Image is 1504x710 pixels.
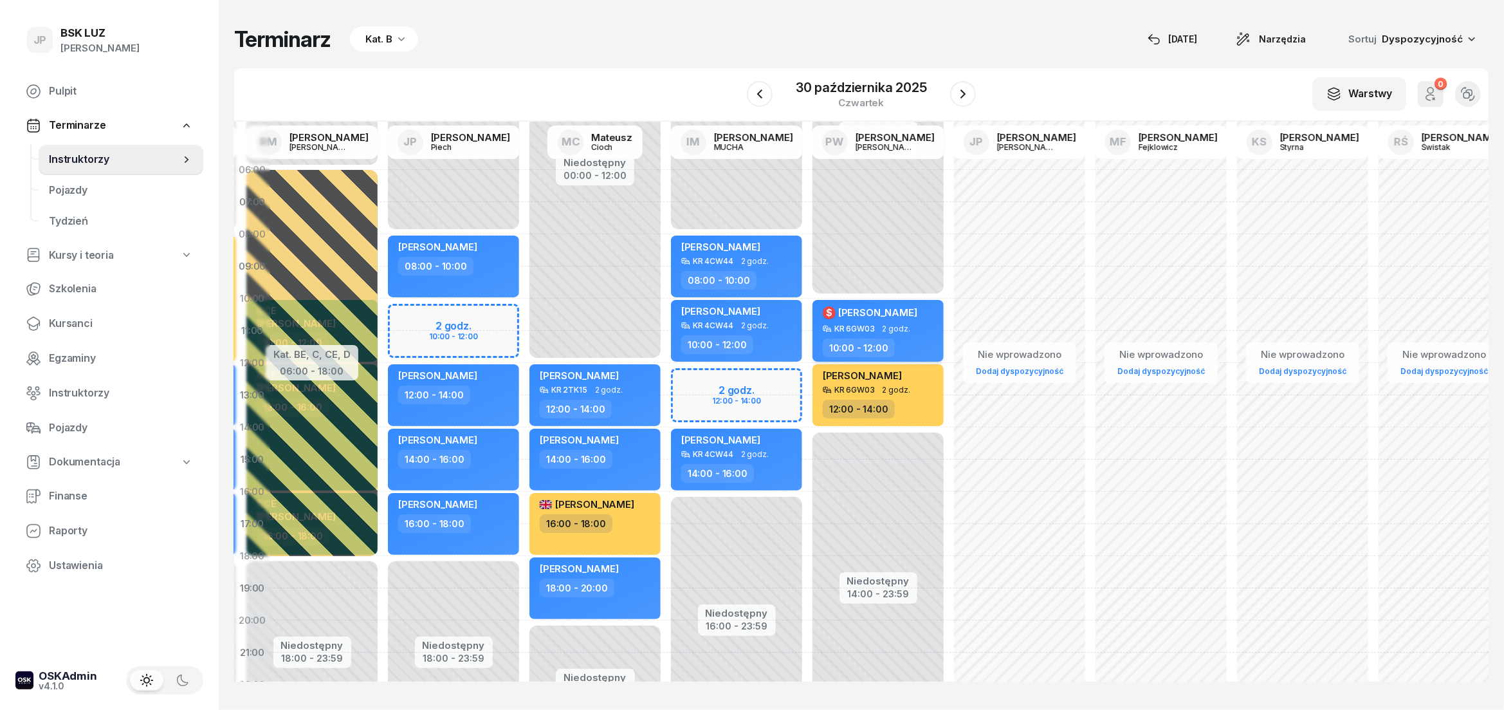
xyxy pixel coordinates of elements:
div: 13:00 [234,379,270,411]
div: 11:00 [234,315,270,347]
a: Instruktorzy [15,378,203,409]
span: $ [826,308,832,317]
div: [PERSON_NAME] [997,143,1059,151]
div: 12:00 [234,347,270,379]
div: [PERSON_NAME] [856,133,935,142]
div: 18:00 - 20:00 [540,579,614,597]
div: 08:00 [234,218,270,250]
div: 18:00 - 23:59 [281,650,344,664]
div: KR 4CW44 [693,321,733,330]
a: Kursy i teoria [15,241,203,270]
a: Dokumentacja [15,447,203,477]
div: OSKAdmin [39,671,97,682]
div: Nie wprowadzono [1254,346,1352,363]
button: Niedostępny14:00 - 23:59 [847,574,910,602]
button: Nie wprowadzonoDodaj dyspozycyjność [1395,344,1493,382]
a: Raporty [15,516,203,547]
button: Warstwy [1312,77,1406,111]
span: [PERSON_NAME] [398,434,477,446]
div: Świstak [1422,143,1483,151]
div: Warstwy [1326,86,1392,102]
div: 18:00 - 23:59 [423,650,485,664]
span: [PERSON_NAME] [681,241,760,253]
div: Mateusz [591,133,632,142]
a: Pojazdy [15,413,203,444]
span: JP [33,35,47,46]
div: 09:00 [234,250,270,283]
span: Dyspozycyjność [1382,33,1463,45]
span: Finanse [49,488,193,505]
div: 21:00 [234,637,270,669]
span: Terminarze [49,117,105,134]
div: 14:00 [234,411,270,444]
div: KR 4CW44 [693,257,733,265]
a: Pulpit [15,76,203,107]
div: Fejklowicz [1139,143,1200,151]
a: Dodaj dyspozycyjność [971,364,1068,378]
div: [PERSON_NAME] [997,133,1076,142]
div: 10:00 - 12:00 [823,339,895,357]
button: Sortuj Dyspozycyjność [1333,26,1489,53]
span: Instruktorzy [49,151,180,168]
span: JP [403,136,417,147]
button: Niedostępny00:00 - 12:00 [564,155,627,183]
a: Dodaj dyspozycyjność [1395,364,1493,378]
div: KR 6GW03 [834,386,875,394]
div: 22:00 [234,669,270,701]
a: Egzaminy [15,343,203,374]
span: Pojazdy [49,182,193,199]
div: MUCHA [714,143,776,151]
span: 2 godz. [741,257,769,266]
a: Szkolenia [15,274,203,304]
div: 14:00 - 23:59 [847,586,910,599]
span: RŚ [1394,136,1408,147]
div: Niedostępny [706,608,768,618]
span: [PERSON_NAME] [540,563,619,575]
div: [DATE] [1148,32,1197,47]
div: v4.1.0 [39,682,97,691]
div: 12:00 - 14:00 [398,386,470,404]
span: [PERSON_NAME] [823,369,902,382]
div: 10:00 [234,283,270,315]
div: 07:00 [234,186,270,218]
a: Tydzień [39,206,203,237]
span: Raporty [49,523,193,539]
div: 12:00 - 14:00 [823,400,895,418]
a: Dodaj dyspozycyjność [1112,364,1210,378]
div: Niedostępny [281,640,344,650]
button: Nie wprowadzonoDodaj dyspozycyjność [971,344,1068,382]
div: Kat. BE, C, CE, D [273,346,351,363]
span: [PERSON_NAME] [398,369,477,382]
div: 08:00 - 10:00 [681,271,757,290]
div: 20:00 [234,604,270,637]
span: 2 godz. [883,386,910,395]
span: [PERSON_NAME] [681,305,760,317]
span: JP [969,136,983,147]
div: [PERSON_NAME] [1139,133,1218,142]
div: [PERSON_NAME] [856,143,917,151]
span: [PERSON_NAME] [540,369,619,382]
div: Nie wprowadzono [1395,346,1493,363]
div: 0 [1435,78,1447,90]
div: czwartek [796,98,927,107]
a: Dodaj dyspozycyjność [1254,364,1352,378]
div: Niedostępny [564,158,627,167]
button: Niedostępny18:00 - 23:59 [281,638,344,666]
div: [PERSON_NAME] [714,133,793,142]
a: KS[PERSON_NAME]Styrna [1236,126,1370,159]
div: 14:00 - 16:00 [681,464,754,483]
div: Styrna [1280,143,1342,151]
a: Pojazdy [39,175,203,206]
div: [PERSON_NAME] [60,40,140,57]
div: Niedostępny [564,673,627,682]
span: Tydzień [49,213,193,230]
div: Nie wprowadzono [1112,346,1210,363]
div: Nie wprowadzono [971,346,1068,363]
div: Niedostępny [423,640,485,650]
div: Niedostępny [847,576,910,586]
div: 15:00 [234,444,270,476]
span: [PERSON_NAME] [681,434,760,446]
span: Egzaminy [49,350,193,367]
span: Kursy i teoria [49,247,114,264]
span: [PERSON_NAME] [398,498,477,510]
